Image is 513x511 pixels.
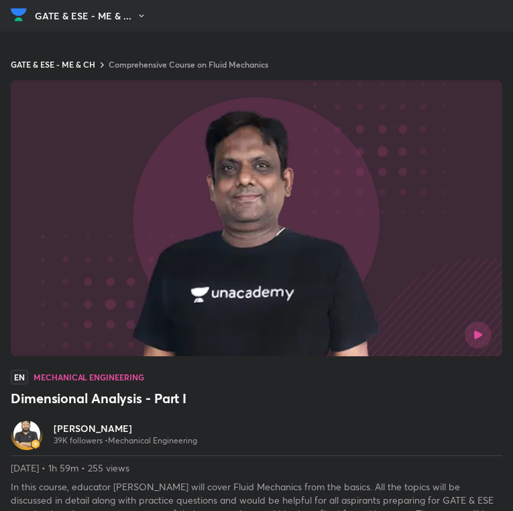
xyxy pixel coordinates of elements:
a: Avatarbadge [11,418,43,450]
a: GATE & ESE - ME & CH [11,59,95,70]
p: 39K followers • Mechanical Engineering [54,435,197,446]
h4: Mechanical Engineering [34,373,144,381]
button: GATE & ESE - ME & ... [35,6,154,26]
p: [DATE] • 1h 59m • 255 views [11,461,502,475]
a: Company Logo [11,5,27,28]
a: [PERSON_NAME] [54,422,197,435]
a: Comprehensive Course on Fluid Mechanics [109,59,268,70]
h3: Dimensional Analysis - Part I [11,390,502,407]
span: EN [11,370,28,384]
img: Avatar [13,421,40,447]
img: badge [31,439,40,449]
img: edu-image [11,80,502,356]
img: Company Logo [11,5,27,25]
